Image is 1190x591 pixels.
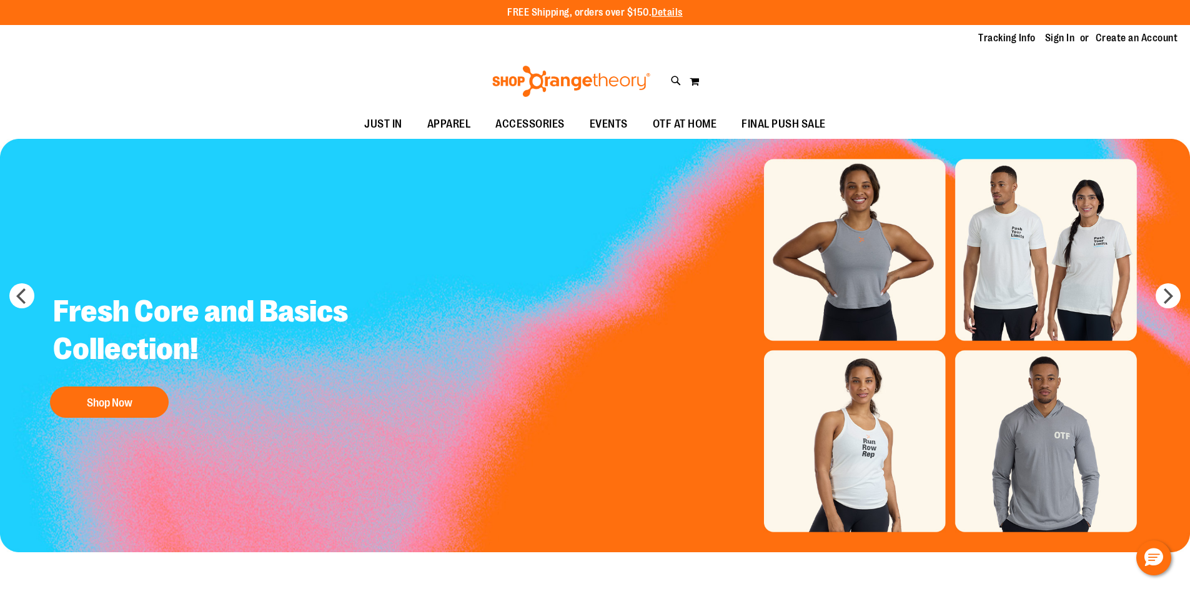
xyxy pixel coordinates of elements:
[741,110,826,138] span: FINAL PUSH SALE
[352,110,415,139] a: JUST IN
[495,110,565,138] span: ACCESSORIES
[978,31,1036,45] a: Tracking Info
[1096,31,1178,45] a: Create an Account
[729,110,838,139] a: FINAL PUSH SALE
[415,110,483,139] a: APPAREL
[1156,283,1181,308] button: next
[44,283,377,424] a: Fresh Core and Basics Collection! Shop Now
[364,110,402,138] span: JUST IN
[507,6,683,20] p: FREE Shipping, orders over $150.
[577,110,640,139] a: EVENTS
[1045,31,1075,45] a: Sign In
[490,66,652,97] img: Shop Orangetheory
[44,283,377,380] h2: Fresh Core and Basics Collection!
[652,7,683,18] a: Details
[1136,540,1171,575] button: Hello, have a question? Let’s chat.
[9,283,34,308] button: prev
[590,110,628,138] span: EVENTS
[653,110,717,138] span: OTF AT HOME
[640,110,730,139] a: OTF AT HOME
[483,110,577,139] a: ACCESSORIES
[427,110,471,138] span: APPAREL
[50,386,169,418] button: Shop Now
